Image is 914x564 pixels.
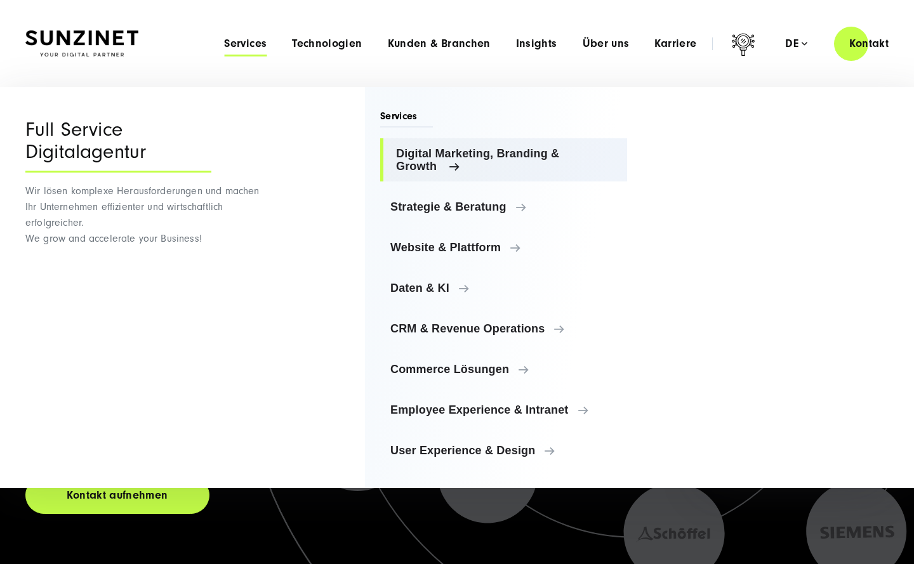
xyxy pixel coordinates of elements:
span: Services [380,109,433,128]
span: Digital Marketing, Branding & Growth [396,147,617,173]
a: Technologien [292,37,362,50]
span: Commerce Lösungen [390,363,617,376]
a: Employee Experience & Intranet [380,395,627,425]
a: Website & Plattform [380,232,627,263]
span: User Experience & Design [390,444,617,457]
a: Services [224,37,267,50]
a: Daten & KI [380,273,627,303]
a: Digital Marketing, Branding & Growth [380,138,627,181]
img: SUNZINET Full Service Digital Agentur [25,30,138,57]
div: Full Service Digitalagentur [25,119,211,173]
span: CRM & Revenue Operations [390,322,617,335]
div: de [785,37,807,50]
a: CRM & Revenue Operations [380,313,627,344]
span: Daten & KI [390,282,617,294]
a: Strategie & Beratung [380,192,627,222]
a: Karriere [654,37,696,50]
span: Wir lösen komplexe Herausforderungen und machen Ihr Unternehmen effizienter und wirtschaftlich er... [25,185,260,244]
a: Commerce Lösungen [380,354,627,384]
span: Employee Experience & Intranet [390,403,617,416]
a: Kunden & Branchen [388,37,491,50]
a: Kontakt [834,25,904,62]
a: User Experience & Design [380,435,627,466]
a: Insights [516,37,557,50]
span: Strategie & Beratung [390,200,617,213]
span: Website & Plattform [390,241,617,254]
a: Kontakt aufnehmen [25,476,209,514]
a: Über uns [583,37,630,50]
